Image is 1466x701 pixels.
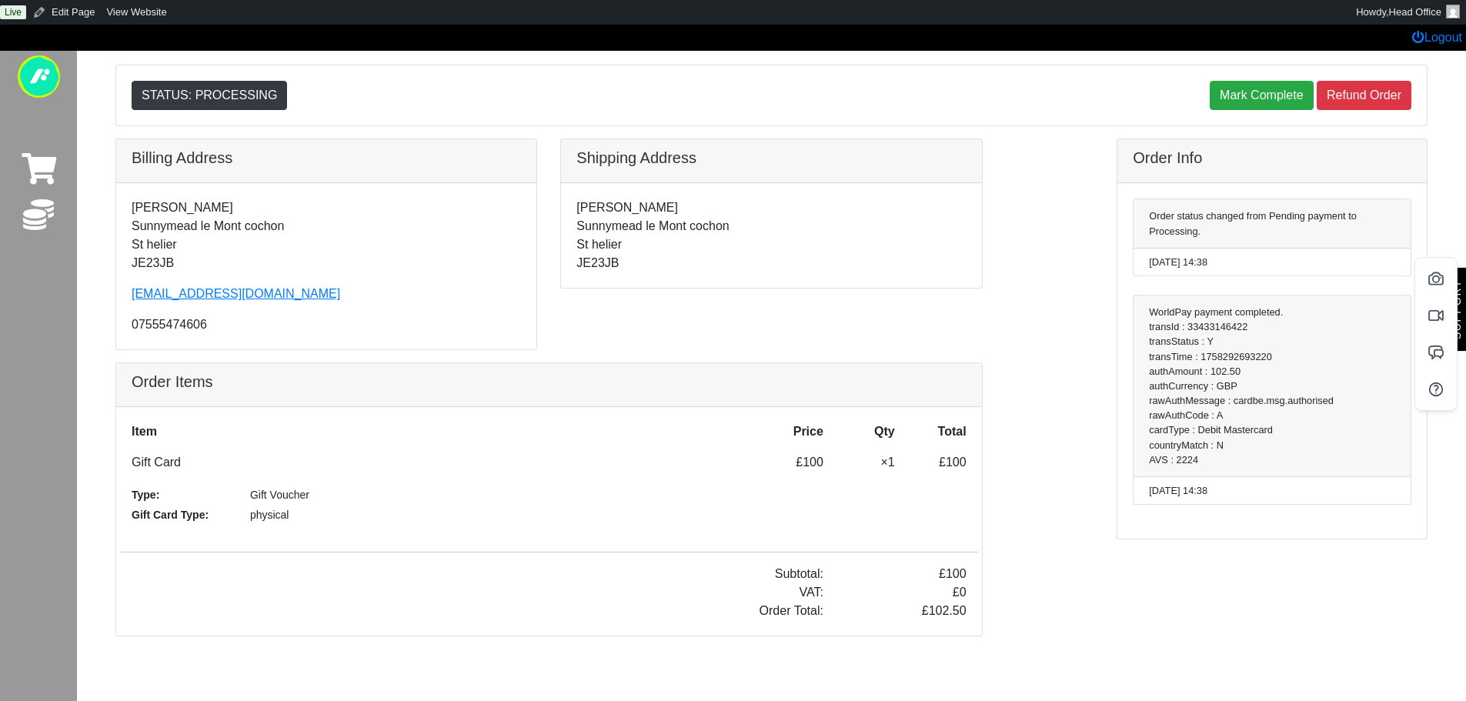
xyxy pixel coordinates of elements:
img: fuse-logo-badge.png [18,55,60,98]
div: [PERSON_NAME] Sunnymead le Mont cochon St helier JE23JB [561,183,981,288]
strong: Type: [132,487,247,503]
div: Item [120,422,763,441]
span: Head Office [1389,6,1441,18]
div: [DATE] 14:38 [1149,255,1395,269]
a: [EMAIL_ADDRESS][DOMAIN_NAME] [132,287,340,300]
a: Logout [1412,31,1462,44]
div: Order status changed from Pending payment to Processing. [1134,199,1411,248]
h5: Order Items [132,372,967,391]
div: WorldPay payment completed. transId : 33433146422 transStatus : Y transTime : 1758292693220 authA... [1134,295,1411,477]
div: Gift Card [120,453,763,539]
div: Order Total: [120,602,835,620]
div: Price [763,422,835,441]
a: Orders [22,152,56,186]
p: physical [250,507,289,523]
h5: Billing Address [132,149,521,167]
button: Refund Order [1317,81,1411,110]
div: VAT: [120,583,835,602]
div: Subtotal: [120,565,835,583]
strong: Gift Card Type: [132,507,247,523]
div: [DATE] 14:38 [1149,483,1395,498]
bdi: 102.50 [922,604,967,617]
div: Total [907,422,978,441]
div: Qty [835,422,907,441]
div: ×1 [835,453,907,539]
div: £100 [907,453,978,539]
div: £100 [835,565,978,583]
h5: Order Info [1133,149,1411,167]
div: £100 [763,453,835,539]
h5: Shipping Address [576,149,966,167]
div: £0 [835,583,978,602]
span: Status: processing [132,81,287,110]
button: Mark Complete [1210,81,1313,110]
p: Gift Voucher [250,487,309,503]
a: Billing [23,199,54,232]
div: 07555474606 [132,315,521,334]
div: [PERSON_NAME] Sunnymead le Mont cochon St helier JE23JB [116,183,536,349]
span: £ [922,604,929,617]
